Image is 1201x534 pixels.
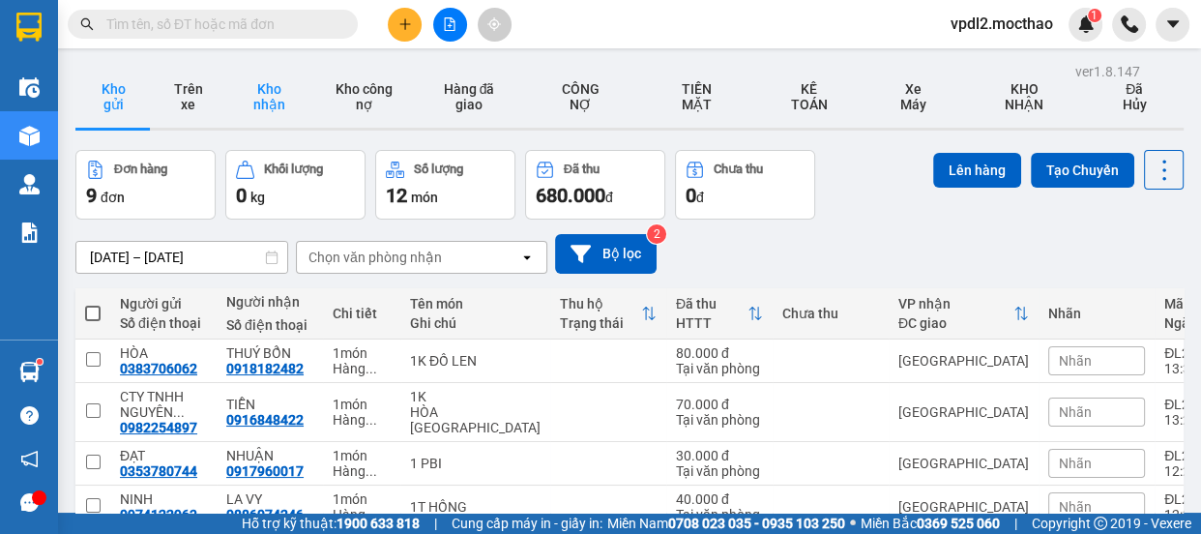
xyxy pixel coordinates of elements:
div: LA VY [226,491,313,507]
div: 1 món [333,448,391,463]
div: 0383706062 [16,83,213,110]
div: Chưa thu [714,163,763,176]
span: Nhãn [1059,456,1092,471]
span: caret-down [1164,15,1182,33]
strong: 1900 633 818 [337,516,420,531]
div: Đã thu [564,163,600,176]
svg: open [519,250,535,265]
div: 1K [410,389,541,404]
span: món [411,190,438,205]
div: VP nhận [898,296,1013,311]
div: [GEOGRAPHIC_DATA] [898,353,1029,369]
span: | [434,513,437,534]
button: Hàng đã giao [416,66,523,128]
div: [GEOGRAPHIC_DATA] [898,456,1029,471]
div: 1K ĐỒ LEN [410,353,541,369]
span: Xe Máy [893,81,934,112]
div: Tại văn phòng [676,361,763,376]
span: question-circle [20,406,39,425]
sup: 2 [647,224,666,244]
div: 0917960017 [226,463,304,479]
div: Hàng thông thường [333,412,391,428]
div: 0383706062 [120,361,197,376]
button: caret-down [1156,8,1189,42]
div: HÒA [16,60,213,83]
img: warehouse-icon [19,77,40,98]
span: ... [366,507,377,522]
img: warehouse-icon [19,126,40,146]
img: icon-new-feature [1077,15,1095,33]
span: Gửi: [16,16,46,37]
span: | [1014,513,1017,534]
strong: 0708 023 035 - 0935 103 250 [668,516,845,531]
div: [GEOGRAPHIC_DATA] [226,16,423,60]
span: Hỗ trợ kỹ thuật: [242,513,420,534]
div: 1 món [333,397,391,412]
button: file-add [433,8,467,42]
div: ĐC giao [898,315,1013,331]
span: đ [696,190,704,205]
div: HÒA XUÂN TÂY [410,404,541,435]
span: đ [605,190,613,205]
div: [GEOGRAPHIC_DATA] [898,499,1029,515]
button: Đã thu680.000đ [525,150,665,220]
span: KẾ TOÁN [783,81,835,112]
button: Chưa thu0đ [675,150,815,220]
span: file-add [443,17,456,31]
span: ... [366,412,377,428]
div: [GEOGRAPHIC_DATA] [16,16,213,60]
span: Cung cấp máy in - giấy in: [452,513,602,534]
button: aim [478,8,512,42]
span: Miền Nam [607,513,845,534]
button: Khối lượng0kg [225,150,366,220]
div: NHUẬN [226,448,313,463]
span: Nhận: [226,16,273,37]
span: message [20,493,39,512]
button: Kho công nợ [312,66,416,128]
button: plus [388,8,422,42]
span: search [80,17,94,31]
div: CTY TNHH NGUYÊN MINH [120,389,207,420]
button: Lên hàng [933,153,1021,188]
button: Kho gửi [75,66,151,128]
div: 80.000 đ [676,345,763,361]
input: Select a date range. [76,242,287,273]
th: Toggle SortBy [666,288,773,340]
div: 1 món [333,345,391,361]
span: 1 [1091,9,1098,22]
div: Số điện thoại [226,317,313,333]
th: Toggle SortBy [889,288,1039,340]
div: 0353780744 [120,463,197,479]
span: ... [366,361,377,376]
span: đơn [101,190,125,205]
div: [GEOGRAPHIC_DATA] [898,404,1029,420]
strong: 0369 525 060 [917,516,1000,531]
span: 0 [236,184,247,207]
span: kg [250,190,265,205]
th: Toggle SortBy [550,288,666,340]
div: 1 PBI [410,456,541,471]
button: Tạo Chuyến [1031,153,1134,188]
div: Hàng thông thường [333,361,391,376]
button: Bộ lọc [555,234,657,274]
span: Đã Hủy [1114,81,1155,112]
div: Thu hộ [560,296,641,311]
div: Đơn hàng [114,163,167,176]
div: Nhãn [1048,306,1145,321]
img: phone-icon [1121,15,1138,33]
div: 0916848422 [226,412,304,428]
button: Đơn hàng9đơn [75,150,216,220]
span: 12 [386,184,407,207]
span: KHO NHẬN [992,81,1056,112]
div: Chọn văn phòng nhận [308,248,442,267]
div: ver 1.8.147 [1075,61,1140,82]
span: ⚪️ [850,519,856,527]
div: Đã thu [676,296,747,311]
div: 1T HỒNG [410,499,541,515]
span: 680.000 [536,184,605,207]
span: ... [173,404,185,420]
button: Số lượng12món [375,150,515,220]
button: Kho nhận [225,66,312,128]
span: copyright [1094,517,1107,530]
span: 9 [86,184,97,207]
